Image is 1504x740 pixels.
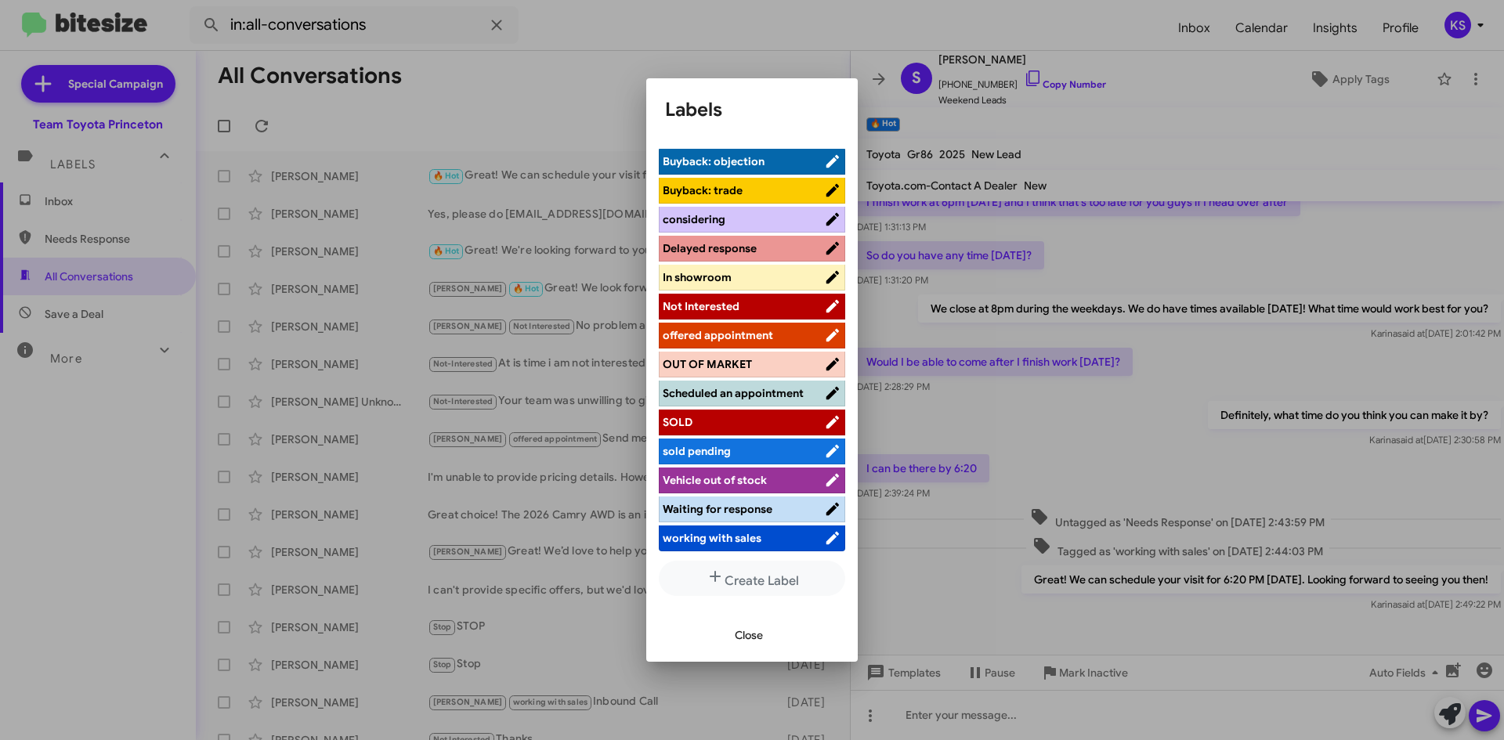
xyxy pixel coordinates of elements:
[663,473,767,487] span: Vehicle out of stock
[663,444,731,458] span: sold pending
[663,154,765,168] span: Buyback: objection
[663,328,773,342] span: offered appointment
[735,621,763,649] span: Close
[663,270,732,284] span: In showroom
[663,502,772,516] span: Waiting for response
[722,621,775,649] button: Close
[663,386,804,400] span: Scheduled an appointment
[663,415,692,429] span: SOLD
[663,212,725,226] span: considering
[663,241,757,255] span: Delayed response
[663,357,752,371] span: OUT OF MARKET
[665,97,839,122] h1: Labels
[663,299,739,313] span: Not Interested
[663,183,743,197] span: Buyback: trade
[663,531,761,545] span: working with sales
[659,561,845,596] button: Create Label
